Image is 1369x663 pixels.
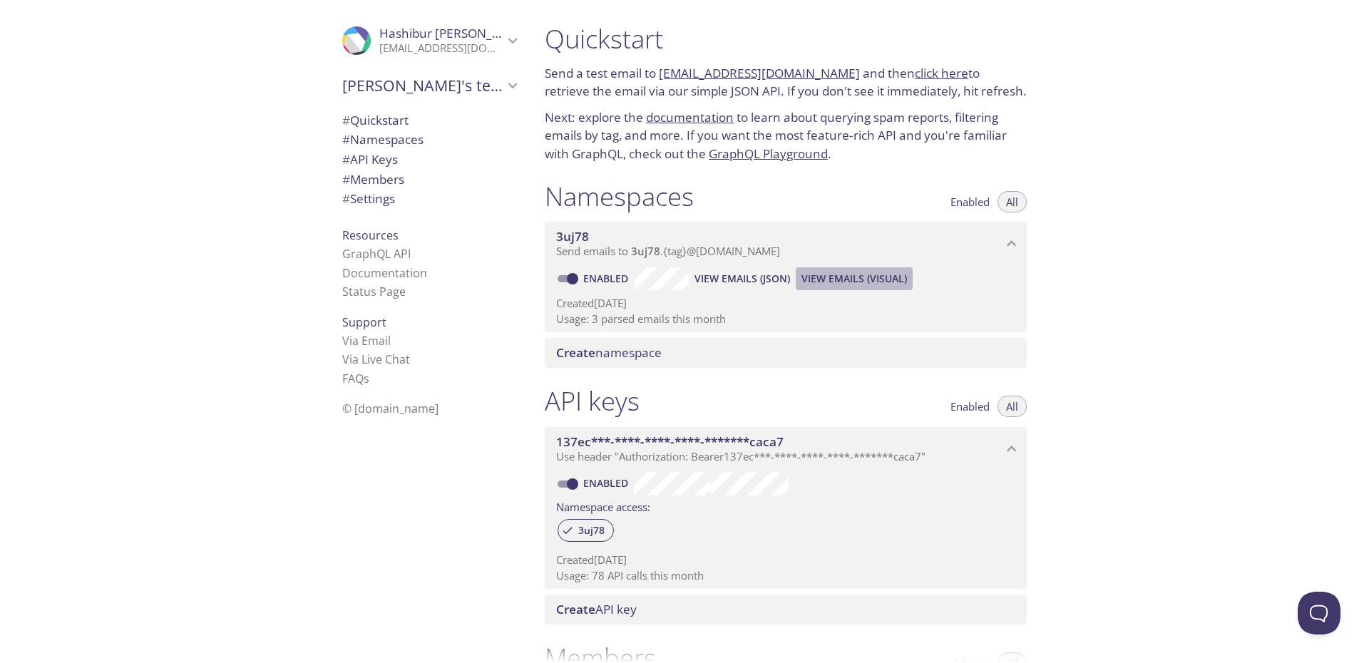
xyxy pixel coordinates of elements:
[342,314,386,330] span: Support
[545,64,1027,101] p: Send a test email to and then to retrieve the email via our simple JSON API. If you don't see it ...
[581,476,634,490] a: Enabled
[342,151,350,168] span: #
[331,130,528,150] div: Namespaces
[342,246,411,262] a: GraphQL API
[545,338,1027,368] div: Create namespace
[556,495,650,516] label: Namespace access:
[379,41,503,56] p: [EMAIL_ADDRESS][DOMAIN_NAME]
[998,191,1027,212] button: All
[556,568,1015,583] p: Usage: 78 API calls this month
[331,17,528,64] div: Hashibur Rahman
[545,23,1027,55] h1: Quickstart
[364,371,369,386] span: s
[342,284,406,299] a: Status Page
[342,190,395,207] span: Settings
[556,344,595,361] span: Create
[694,270,790,287] span: View Emails (JSON)
[342,265,427,281] a: Documentation
[556,296,1015,311] p: Created [DATE]
[545,595,1027,625] div: Create API Key
[545,180,694,212] h1: Namespaces
[646,109,734,125] a: documentation
[558,519,614,542] div: 3uj78
[342,227,399,243] span: Resources
[545,385,640,417] h1: API keys
[556,601,637,617] span: API key
[342,131,350,148] span: #
[331,170,528,190] div: Members
[942,191,998,212] button: Enabled
[556,601,595,617] span: Create
[342,190,350,207] span: #
[556,228,589,245] span: 3uj78
[342,151,398,168] span: API Keys
[342,351,410,367] a: Via Live Chat
[581,272,634,285] a: Enabled
[942,396,998,417] button: Enabled
[709,145,828,162] a: GraphQL Playground
[379,25,531,41] span: Hashibur [PERSON_NAME]
[342,131,424,148] span: Namespaces
[796,267,913,290] button: View Emails (Visual)
[556,244,780,258] span: Send emails to . {tag} @[DOMAIN_NAME]
[342,401,439,416] span: © [DOMAIN_NAME]
[331,67,528,104] div: Hashibur's team
[331,189,528,209] div: Team Settings
[801,270,907,287] span: View Emails (Visual)
[342,171,350,187] span: #
[570,524,613,537] span: 3uj78
[342,371,369,386] a: FAQ
[342,171,404,187] span: Members
[556,312,1015,327] p: Usage: 3 parsed emails this month
[331,150,528,170] div: API Keys
[556,552,1015,567] p: Created [DATE]
[545,222,1027,266] div: 3uj78 namespace
[659,65,860,81] a: [EMAIL_ADDRESS][DOMAIN_NAME]
[545,108,1027,163] p: Next: explore the to learn about querying spam reports, filtering emails by tag, and more. If you...
[998,396,1027,417] button: All
[342,76,503,96] span: [PERSON_NAME]'s team
[689,267,796,290] button: View Emails (JSON)
[631,244,660,258] span: 3uj78
[342,112,409,128] span: Quickstart
[1298,592,1340,634] iframe: Help Scout Beacon - Open
[342,333,391,349] a: Via Email
[556,344,662,361] span: namespace
[915,65,968,81] a: click here
[331,110,528,130] div: Quickstart
[342,112,350,128] span: #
